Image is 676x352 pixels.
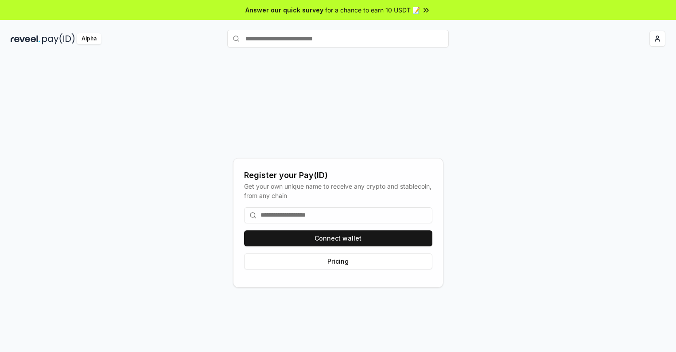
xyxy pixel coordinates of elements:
div: Get your own unique name to receive any crypto and stablecoin, from any chain [244,182,432,200]
button: Connect wallet [244,230,432,246]
img: reveel_dark [11,33,40,44]
div: Alpha [77,33,101,44]
img: pay_id [42,33,75,44]
span: for a chance to earn 10 USDT 📝 [325,5,420,15]
div: Register your Pay(ID) [244,169,432,182]
span: Answer our quick survey [245,5,323,15]
button: Pricing [244,253,432,269]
